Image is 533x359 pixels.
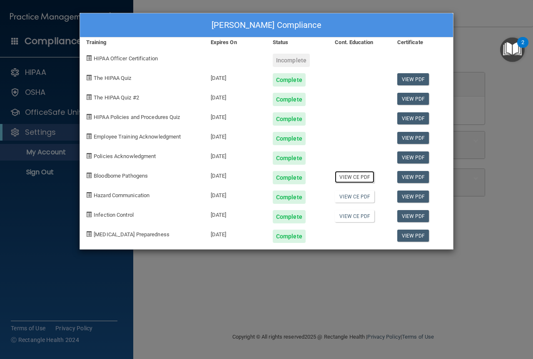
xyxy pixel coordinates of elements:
[273,230,306,243] div: Complete
[273,93,306,106] div: Complete
[335,210,374,222] a: View CE PDF
[397,210,429,222] a: View PDF
[94,75,131,81] span: The HIPAA Quiz
[397,132,429,144] a: View PDF
[397,171,429,183] a: View PDF
[204,87,266,106] div: [DATE]
[273,73,306,87] div: Complete
[397,112,429,124] a: View PDF
[94,114,180,120] span: HIPAA Policies and Procedures Quiz
[335,191,374,203] a: View CE PDF
[204,37,266,47] div: Expires On
[204,106,266,126] div: [DATE]
[397,230,429,242] a: View PDF
[273,132,306,145] div: Complete
[204,145,266,165] div: [DATE]
[204,204,266,223] div: [DATE]
[94,153,156,159] span: Policies Acknowledgment
[266,37,329,47] div: Status
[521,42,524,53] div: 2
[94,212,134,218] span: Infection Control
[94,134,181,140] span: Employee Training Acknowledgment
[94,94,139,101] span: The HIPAA Quiz #2
[204,184,266,204] div: [DATE]
[94,231,169,238] span: [MEDICAL_DATA] Preparedness
[500,37,525,62] button: Open Resource Center, 2 new notifications
[94,173,148,179] span: Bloodborne Pathogens
[397,73,429,85] a: View PDF
[94,192,149,198] span: Hazard Communication
[273,210,306,223] div: Complete
[80,37,204,47] div: Training
[397,151,429,163] a: View PDF
[204,126,266,145] div: [DATE]
[273,54,310,67] div: Incomplete
[335,171,374,183] a: View CE PDF
[397,191,429,203] a: View PDF
[273,191,306,204] div: Complete
[273,151,306,165] div: Complete
[273,112,306,126] div: Complete
[391,37,453,47] div: Certificate
[329,37,391,47] div: Cont. Education
[397,93,429,105] a: View PDF
[80,13,453,37] div: [PERSON_NAME] Compliance
[94,55,158,62] span: HIPAA Officer Certification
[204,223,266,243] div: [DATE]
[273,171,306,184] div: Complete
[204,67,266,87] div: [DATE]
[204,165,266,184] div: [DATE]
